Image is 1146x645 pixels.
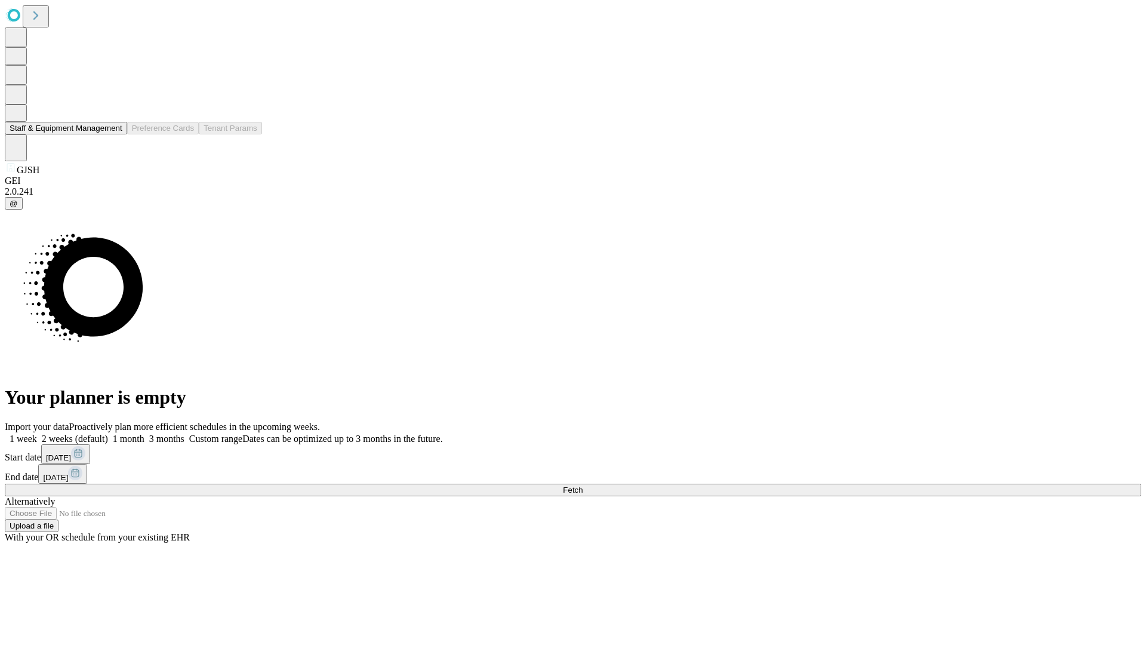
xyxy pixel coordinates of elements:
div: GEI [5,176,1141,186]
button: Fetch [5,484,1141,496]
span: [DATE] [43,473,68,482]
span: Import your data [5,422,69,432]
span: With your OR schedule from your existing EHR [5,532,190,542]
button: Tenant Params [199,122,262,134]
button: Upload a file [5,520,58,532]
button: Preference Cards [127,122,199,134]
span: Proactively plan more efficient schedules in the upcoming weeks. [69,422,320,432]
span: 3 months [149,434,184,444]
span: 2 weeks (default) [42,434,108,444]
button: [DATE] [41,444,90,464]
div: 2.0.241 [5,186,1141,197]
button: Staff & Equipment Management [5,122,127,134]
div: End date [5,464,1141,484]
button: @ [5,197,23,210]
button: [DATE] [38,464,87,484]
span: 1 week [10,434,37,444]
span: GJSH [17,165,39,175]
span: Dates can be optimized up to 3 months in the future. [242,434,442,444]
div: Start date [5,444,1141,464]
span: [DATE] [46,453,71,462]
span: @ [10,199,18,208]
span: Custom range [189,434,242,444]
span: 1 month [113,434,144,444]
span: Alternatively [5,496,55,506]
span: Fetch [563,486,583,494]
h1: Your planner is empty [5,386,1141,408]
